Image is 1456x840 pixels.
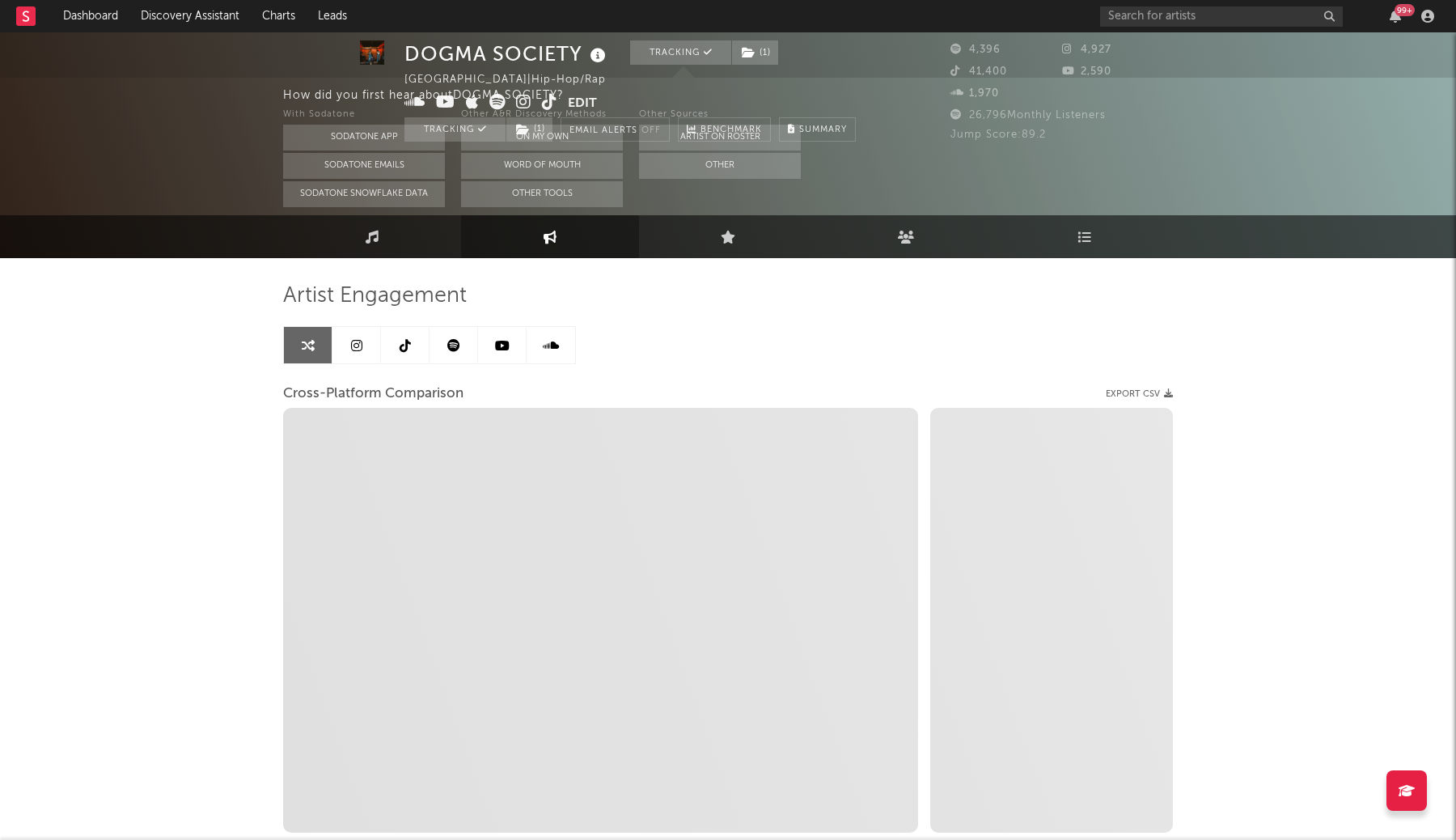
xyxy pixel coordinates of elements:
span: Benchmark [700,121,762,140]
input: Search for artists [1100,6,1343,27]
button: Edit [568,94,597,114]
button: Sodatone Snowflake Data [283,181,445,207]
button: Word Of Mouth [461,153,623,179]
span: 26,796 Monthly Listeners [950,110,1106,121]
button: Other Tools [461,181,623,207]
span: 2,590 [1062,66,1111,77]
span: 41,400 [950,66,1007,77]
span: 4,396 [950,45,1001,55]
a: Benchmark [678,117,771,142]
em: Off [641,126,661,135]
div: How did you first hear about DOGMA SOCIETY ? [283,86,1456,105]
button: Other [639,153,801,179]
span: Artist Engagement [283,286,467,306]
button: (1) [732,40,778,65]
span: Summary [799,125,847,134]
button: Tracking [630,40,731,65]
span: ( 1 ) [506,117,553,142]
button: Summary [779,117,856,142]
div: With Sodatone [283,105,445,125]
button: Email AlertsOff [561,117,670,142]
button: (1) [506,117,552,142]
div: DOGMA SOCIETY [404,40,610,67]
span: Jump Score: 89.2 [950,129,1046,140]
span: ( 1 ) [731,40,779,65]
span: 4,927 [1062,45,1111,55]
button: 99+ [1390,10,1401,23]
button: Sodatone Emails [283,153,445,179]
button: Export CSV [1106,389,1173,399]
span: 1,970 [950,88,999,99]
div: [GEOGRAPHIC_DATA] | Hip-Hop/Rap [404,70,624,90]
div: 99 + [1395,4,1415,16]
span: Cross-Platform Comparison [283,384,463,404]
button: Sodatone App [283,125,445,151]
button: Tracking [404,117,506,142]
